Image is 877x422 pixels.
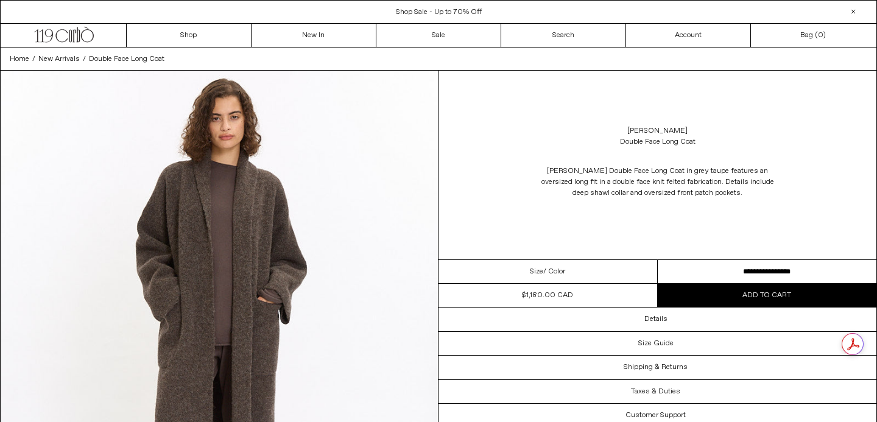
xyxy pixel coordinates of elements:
a: Shop [127,24,252,47]
a: New In [252,24,376,47]
a: Sale [376,24,501,47]
a: [PERSON_NAME] [627,125,688,136]
p: [PERSON_NAME] Double Face Long Coat in grey taupe features an oversized long fit in a double face... [536,160,780,205]
div: $1,180.00 CAD [522,290,573,301]
span: Size [530,266,543,277]
h3: Taxes & Duties [631,387,680,396]
h3: Shipping & Returns [624,363,688,371]
a: Bag () [751,24,876,47]
a: Double Face Long Coat [89,54,164,65]
span: / Color [543,266,565,277]
h3: Details [644,315,667,323]
span: 0 [818,30,823,40]
h3: Customer Support [625,411,686,420]
a: Search [501,24,626,47]
span: Home [10,54,29,64]
a: New Arrivals [38,54,80,65]
span: New Arrivals [38,54,80,64]
span: ) [818,30,826,41]
span: Double Face Long Coat [89,54,164,64]
div: Double Face Long Coat [620,136,696,147]
span: / [32,54,35,65]
button: Add to cart [658,284,877,307]
span: Add to cart [742,290,791,300]
span: / [83,54,86,65]
a: Shop Sale - Up to 70% Off [396,7,482,17]
a: Home [10,54,29,65]
a: Account [626,24,751,47]
h3: Size Guide [638,339,674,348]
